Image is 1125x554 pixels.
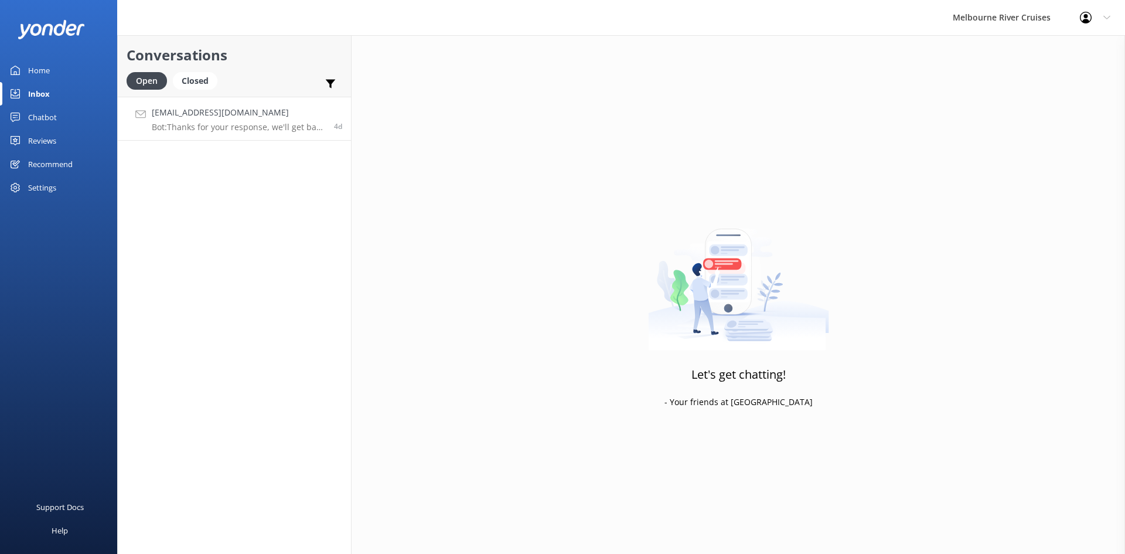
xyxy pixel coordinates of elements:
[28,59,50,82] div: Home
[664,396,813,409] p: - Your friends at [GEOGRAPHIC_DATA]
[691,365,786,384] h3: Let's get chatting!
[18,20,85,39] img: yonder-white-logo.png
[28,152,73,176] div: Recommend
[52,519,68,542] div: Help
[28,176,56,199] div: Settings
[127,72,167,90] div: Open
[36,495,84,519] div: Support Docs
[118,97,351,141] a: [EMAIL_ADDRESS][DOMAIN_NAME]Bot:Thanks for your response, we'll get back to you as soon as we can...
[152,106,325,119] h4: [EMAIL_ADDRESS][DOMAIN_NAME]
[28,82,50,106] div: Inbox
[127,44,342,66] h2: Conversations
[334,121,342,131] span: Sep 18 2025 02:56pm (UTC +10:00) Australia/Sydney
[648,204,829,351] img: artwork of a man stealing a conversation from at giant smartphone
[152,122,325,132] p: Bot: Thanks for your response, we'll get back to you as soon as we can during opening hours.
[28,106,57,129] div: Chatbot
[173,72,217,90] div: Closed
[28,129,56,152] div: Reviews
[173,74,223,87] a: Closed
[127,74,173,87] a: Open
